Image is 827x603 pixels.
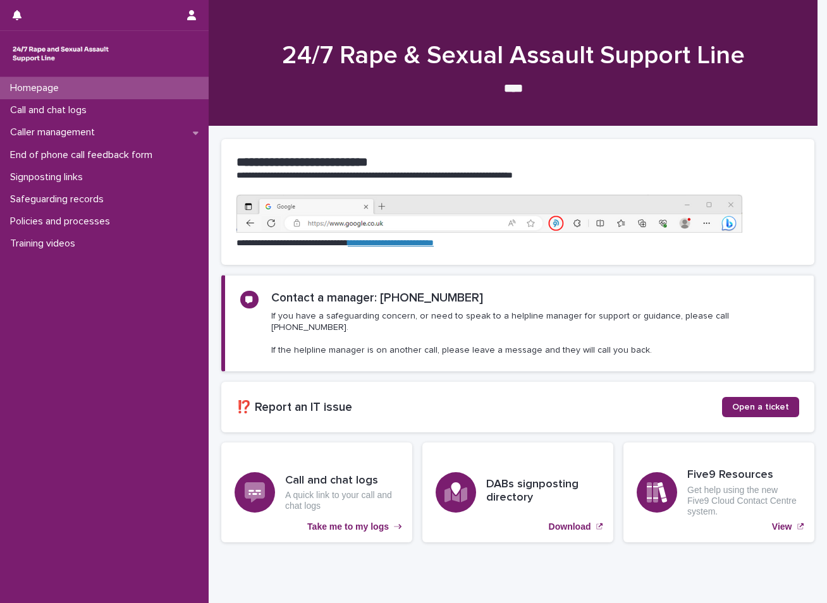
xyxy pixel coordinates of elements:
p: Training videos [5,238,85,250]
span: Open a ticket [732,403,789,411]
p: Homepage [5,82,69,94]
h1: 24/7 Rape & Sexual Assault Support Line [221,40,805,71]
h2: ⁉️ Report an IT issue [236,400,722,415]
a: Download [422,442,613,542]
p: Call and chat logs [5,104,97,116]
p: View [772,521,792,532]
img: rhQMoQhaT3yELyF149Cw [10,41,111,66]
p: Get help using the new Five9 Cloud Contact Centre system. [687,485,801,516]
p: End of phone call feedback form [5,149,162,161]
p: Policies and processes [5,216,120,228]
a: Take me to my logs [221,442,412,542]
p: Signposting links [5,171,93,183]
p: Caller management [5,126,105,138]
p: Safeguarding records [5,193,114,205]
a: Open a ticket [722,397,799,417]
p: Download [549,521,591,532]
p: Take me to my logs [307,521,389,532]
img: https%3A%2F%2Fcdn.document360.io%2F0deca9d6-0dac-4e56-9e8f-8d9979bfce0e%2FImages%2FDocumentation%... [236,195,742,233]
h3: DABs signposting directory [486,478,600,505]
h2: Contact a manager: [PHONE_NUMBER] [271,291,483,305]
a: View [623,442,814,542]
p: If you have a safeguarding concern, or need to speak to a helpline manager for support or guidanc... [271,310,799,356]
h3: Call and chat logs [285,474,399,488]
p: A quick link to your call and chat logs [285,490,399,511]
h3: Five9 Resources [687,468,801,482]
